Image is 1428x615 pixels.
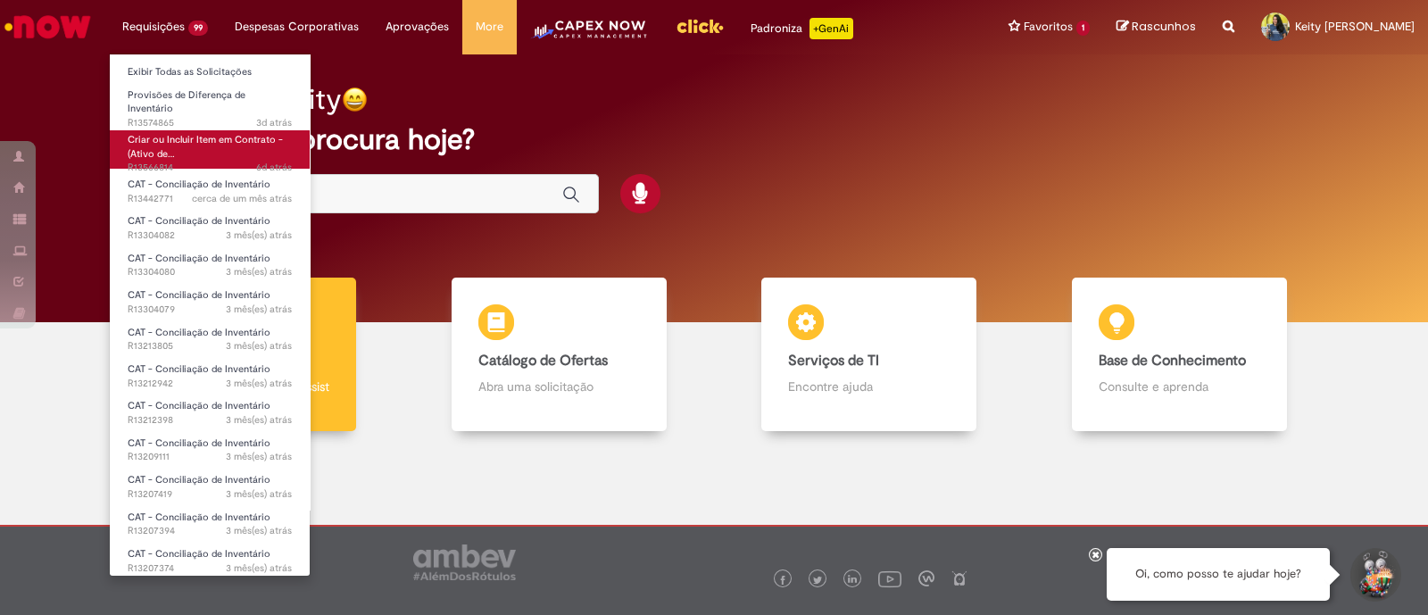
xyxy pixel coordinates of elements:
[918,570,934,586] img: logo_footer_workplace.png
[478,352,608,370] b: Catálogo de Ofertas
[1024,18,1073,36] span: Favoritos
[342,87,368,112] img: happy-face.png
[226,303,292,316] time: 18/07/2025 06:35:21
[128,547,270,561] span: CAT - Conciliação de Inventário
[128,473,270,486] span: CAT - Conciliação de Inventário
[386,18,449,36] span: Aprovações
[226,229,292,242] span: 3 mês(es) atrás
[478,378,640,395] p: Abra uma solicitação
[110,62,310,82] a: Exibir Todas as Solicitações
[188,21,208,36] span: 99
[110,544,310,578] a: Aberto R13207374 : CAT - Conciliação de Inventário
[1076,21,1090,36] span: 1
[1025,278,1335,432] a: Base de Conhecimento Consulte e aprenda
[94,278,404,432] a: Tirar dúvidas Tirar dúvidas com Lupi Assist e Gen Ai
[226,339,292,353] span: 3 mês(es) atrás
[226,339,292,353] time: 25/06/2025 13:20:25
[1117,19,1196,36] a: Rascunhos
[809,18,853,39] p: +GenAi
[226,265,292,278] span: 3 mês(es) atrás
[110,470,310,503] a: Aberto R13207419 : CAT - Conciliação de Inventário
[235,18,359,36] span: Despesas Corporativas
[226,450,292,463] span: 3 mês(es) atrás
[110,286,310,319] a: Aberto R13304079 : CAT - Conciliação de Inventário
[226,413,292,427] time: 25/06/2025 08:29:53
[122,18,185,36] span: Requisições
[226,303,292,316] span: 3 mês(es) atrás
[848,575,857,586] img: logo_footer_linkedin.png
[530,18,649,54] img: CapexLogo5.png
[226,450,292,463] time: 24/06/2025 09:43:19
[226,524,292,537] span: 3 mês(es) atrás
[128,326,270,339] span: CAT - Conciliação de Inventário
[128,265,292,279] span: R13304080
[128,436,270,450] span: CAT - Conciliação de Inventário
[226,524,292,537] time: 23/06/2025 15:46:53
[110,130,310,169] a: Aberto R13566814 : Criar ou Incluir Item em Contrato - (Ativo de Giro/Empresas Verticalizadas e I...
[256,161,292,174] time: 25/09/2025 14:11:03
[128,288,270,302] span: CAT - Conciliação de Inventário
[192,192,292,205] span: cerca de um mês atrás
[128,413,292,428] span: R13212398
[676,12,724,39] img: click_logo_yellow_360x200.png
[128,214,270,228] span: CAT - Conciliação de Inventário
[128,252,270,265] span: CAT - Conciliação de Inventário
[404,278,715,432] a: Catálogo de Ofertas Abra uma solicitação
[110,212,310,245] a: Aberto R13304082 : CAT - Conciliação de Inventário
[110,508,310,541] a: Aberto R13207394 : CAT - Conciliação de Inventário
[751,18,853,39] div: Padroniza
[128,399,270,412] span: CAT - Conciliação de Inventário
[128,339,292,353] span: R13213805
[1099,352,1246,370] b: Base de Conhecimento
[110,396,310,429] a: Aberto R13212398 : CAT - Conciliação de Inventário
[1295,19,1415,34] span: Keity [PERSON_NAME]
[226,561,292,575] span: 3 mês(es) atrás
[128,487,292,502] span: R13207419
[226,487,292,501] span: 3 mês(es) atrás
[128,511,270,524] span: CAT - Conciliação de Inventário
[878,567,901,590] img: logo_footer_youtube.png
[226,377,292,390] span: 3 mês(es) atrás
[226,265,292,278] time: 18/07/2025 06:37:18
[1132,18,1196,35] span: Rascunhos
[109,54,311,577] ul: Requisições
[1099,378,1260,395] p: Consulte e aprenda
[714,278,1025,432] a: Serviços de TI Encontre ajuda
[128,192,292,206] span: R13442771
[128,88,245,116] span: Provisões de Diferença de Inventário
[110,175,310,208] a: Aberto R13442771 : CAT - Conciliação de Inventário
[226,377,292,390] time: 25/06/2025 10:15:48
[788,378,950,395] p: Encontre ajuda
[110,86,310,124] a: Aberto R13574865 : Provisões de Diferença de Inventário
[192,192,292,205] time: 25/08/2025 08:36:52
[128,450,292,464] span: R13209111
[128,116,292,130] span: R13574865
[476,18,503,36] span: More
[256,116,292,129] span: 3d atrás
[128,229,292,243] span: R13304082
[110,434,310,467] a: Aberto R13209111 : CAT - Conciliação de Inventário
[1107,548,1330,601] div: Oi, como posso te ajudar hoje?
[2,9,94,45] img: ServiceNow
[256,161,292,174] span: 6d atrás
[110,360,310,393] a: Aberto R13212942 : CAT - Conciliação de Inventário
[226,487,292,501] time: 23/06/2025 15:51:51
[110,323,310,356] a: Aberto R13213805 : CAT - Conciliação de Inventário
[128,161,292,175] span: R13566814
[128,133,283,161] span: Criar ou Incluir Item em Contrato - (Ativo de…
[128,377,292,391] span: R13212942
[128,178,270,191] span: CAT - Conciliação de Inventário
[128,561,292,576] span: R13207374
[951,570,967,586] img: logo_footer_naosei.png
[226,413,292,427] span: 3 mês(es) atrás
[788,352,879,370] b: Serviços de TI
[1348,548,1401,602] button: Iniciar Conversa de Suporte
[813,576,822,585] img: logo_footer_twitter.png
[110,249,310,282] a: Aberto R13304080 : CAT - Conciliação de Inventário
[778,576,787,585] img: logo_footer_facebook.png
[413,544,516,580] img: logo_footer_ambev_rotulo_gray.png
[226,229,292,242] time: 18/07/2025 06:38:58
[128,524,292,538] span: R13207394
[138,124,1290,155] h2: O que você procura hoje?
[128,303,292,317] span: R13304079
